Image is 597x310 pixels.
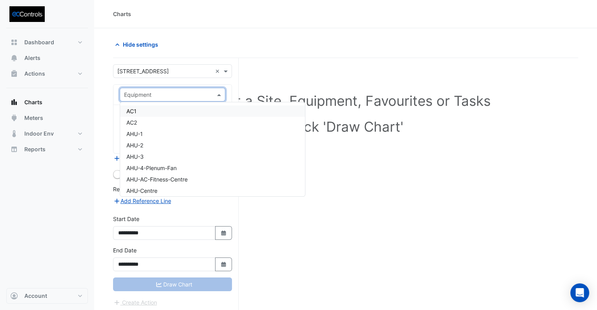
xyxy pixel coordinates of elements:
[113,215,139,223] label: Start Date
[24,145,46,153] span: Reports
[126,119,137,126] span: AC2
[126,176,188,183] span: AHU-AC-Fitness-Centre
[113,185,154,193] label: Reference Lines
[126,165,177,171] span: AHU-4-Plenum-Fan
[10,130,18,138] app-icon: Indoor Env
[24,114,43,122] span: Meters
[123,40,158,49] span: Hide settings
[24,130,54,138] span: Indoor Env
[113,298,157,305] app-escalated-ticket-create-button: Please correct errors first
[113,38,163,51] button: Hide settings
[113,10,131,18] div: Charts
[9,6,45,22] img: Company Logo
[126,108,137,114] span: AC1
[10,54,18,62] app-icon: Alerts
[113,154,161,163] button: Add Equipment
[10,145,18,153] app-icon: Reports
[130,92,561,109] h1: Select a Site, Equipment, Favourites or Tasks
[10,98,18,106] app-icon: Charts
[6,126,88,141] button: Indoor Env
[6,288,88,304] button: Account
[220,261,227,268] fa-icon: Select Date
[126,131,143,137] span: AHU-1
[130,118,561,135] h1: Click 'Draw Chart'
[113,196,172,205] button: Add Reference Line
[24,38,54,46] span: Dashboard
[24,292,47,300] span: Account
[126,153,144,160] span: AHU-3
[570,283,589,302] div: Open Intercom Messenger
[6,141,88,157] button: Reports
[126,142,143,149] span: AHU-2
[6,110,88,126] button: Meters
[126,187,157,194] span: AHU-Centre
[24,70,45,78] span: Actions
[6,34,88,50] button: Dashboard
[24,54,40,62] span: Alerts
[113,246,137,254] label: End Date
[10,38,18,46] app-icon: Dashboard
[6,50,88,66] button: Alerts
[6,94,88,110] button: Charts
[120,102,305,196] div: Options List
[6,66,88,82] button: Actions
[215,67,222,75] span: Clear
[220,230,227,236] fa-icon: Select Date
[10,70,18,78] app-icon: Actions
[10,114,18,122] app-icon: Meters
[24,98,42,106] span: Charts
